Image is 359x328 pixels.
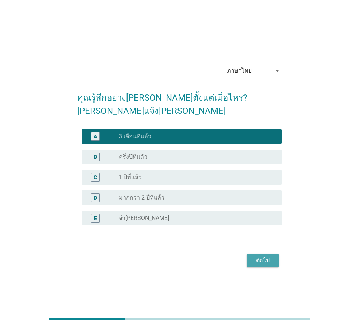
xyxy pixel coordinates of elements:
div: ต่อไป [253,256,273,265]
h2: คุณรู้สึกอย่าง[PERSON_NAME]ตั้งแต่เมื่อไหร่? [PERSON_NAME]แจ้ง[PERSON_NAME] [77,84,282,117]
div: D [94,194,97,201]
label: 1 ปีที่แล้ว [119,174,142,181]
label: 3 เดือนที่แล้ว [119,133,151,140]
label: ครึ่งปีที่แล้ว [119,153,147,161]
div: E [94,214,97,222]
div: A [94,132,97,140]
div: ภาษาไทย [227,67,252,74]
div: B [94,153,97,161]
i: arrow_drop_down [273,66,282,75]
label: จำ[PERSON_NAME] [119,215,169,222]
label: มากกว่า 2 ปีที่แล้ว [119,194,164,201]
div: C [94,173,97,181]
button: ต่อไป [247,254,279,267]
